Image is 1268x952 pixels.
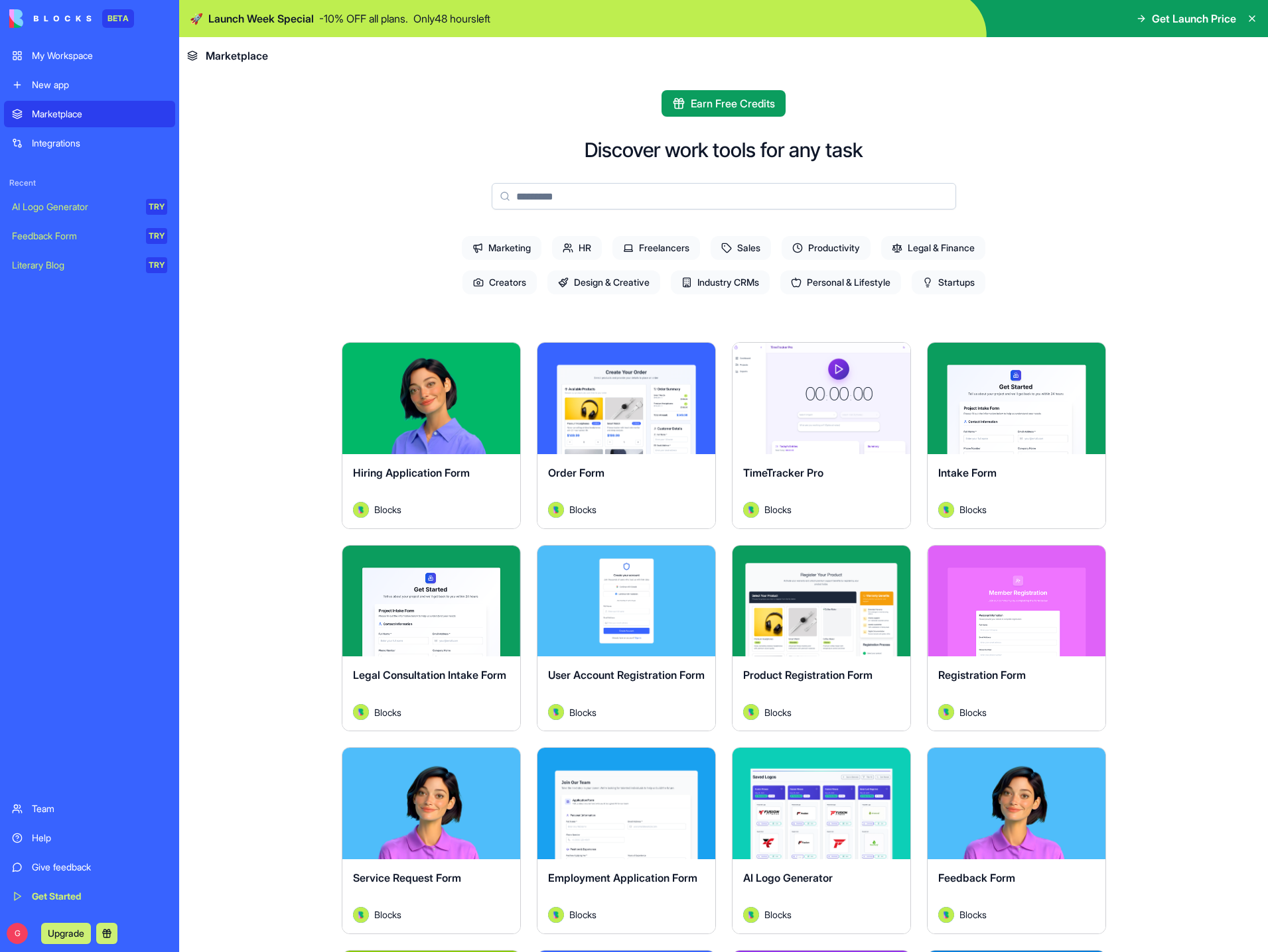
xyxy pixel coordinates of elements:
span: 🚀 [190,11,203,27]
img: Avatar [938,907,954,923]
span: Blocks [959,705,987,719]
div: BETA [102,9,134,28]
span: Marketing [462,236,541,260]
a: Service Request FormAvatarBlocks [342,747,521,934]
div: TRY [146,257,167,273]
span: Blocks [959,908,987,922]
p: - 10 % OFF all plans. [319,11,408,27]
span: User Account Registration Form [548,668,705,682]
a: Feedback FormTRY [4,223,175,249]
button: Earn Free Credits [662,90,786,117]
div: My Workspace [32,49,167,62]
span: Get Launch Price [1152,11,1236,27]
span: HR [552,236,602,260]
span: Blocks [374,908,401,922]
img: Avatar [353,907,369,923]
img: Avatar [353,502,369,518]
a: Order FormAvatarBlocks [537,342,716,529]
span: Blocks [569,503,597,516]
div: New app [32,78,167,91]
div: AI Logo Generator [12,200,137,213]
img: Avatar [938,704,954,720]
span: AI Logo Generator [743,871,833,884]
a: Product Registration FormAvatarBlocks [732,545,911,732]
div: Integrations [32,137,167,150]
div: Literary Blog [12,259,137,272]
div: Marketplace [32,107,167,121]
div: Help [32,831,167,845]
a: Employment Application FormAvatarBlocks [537,747,716,934]
span: Blocks [764,705,792,719]
div: Feedback Form [12,229,137,243]
a: TimeTracker ProAvatarBlocks [732,342,911,529]
a: Help [4,825,175,851]
span: Blocks [764,503,792,516]
img: Avatar [353,704,369,720]
span: Blocks [569,908,597,922]
span: Earn Free Credits [691,95,775,111]
div: Get Started [32,890,167,903]
span: Blocks [374,705,401,719]
a: Marketplace [4,101,175,127]
a: Legal Consultation Intake FormAvatarBlocks [342,545,521,732]
a: User Account Registration FormAvatarBlocks [537,545,716,732]
span: TimeTracker Pro [743,466,823,479]
a: Get Started [4,883,175,910]
span: Sales [711,236,771,260]
a: Literary BlogTRY [4,252,175,278]
a: Integrations [4,130,175,156]
img: Avatar [743,704,759,720]
span: Creators [462,270,537,294]
a: BETA [9,9,134,28]
span: Service Request Form [353,871,461,884]
span: Feedback Form [938,871,1015,884]
a: Upgrade [41,926,91,939]
a: Registration FormAvatarBlocks [927,545,1106,732]
a: Hiring Application FormAvatarBlocks [342,342,521,529]
span: Design & Creative [547,270,660,294]
div: TRY [146,228,167,244]
span: Recent [4,178,175,188]
button: Upgrade [41,923,91,944]
span: Startups [912,270,985,294]
span: Marketplace [206,48,268,64]
span: Industry CRMs [671,270,770,294]
p: Only 48 hours left [413,11,490,27]
a: Intake FormAvatarBlocks [927,342,1106,529]
span: Blocks [764,908,792,922]
img: Avatar [743,502,759,518]
span: G [7,923,28,944]
img: Avatar [548,907,564,923]
span: Launch Week Special [208,11,314,27]
span: Intake Form [938,466,997,479]
a: Give feedback [4,854,175,880]
span: Blocks [569,705,597,719]
span: Product Registration Form [743,668,873,682]
img: Avatar [548,704,564,720]
span: Blocks [959,503,987,516]
a: AI Logo GeneratorTRY [4,194,175,220]
a: Team [4,796,175,822]
span: Registration Form [938,668,1026,682]
h2: Discover work tools for any task [585,138,863,162]
a: New app [4,72,175,98]
img: Avatar [743,907,759,923]
span: Freelancers [612,236,700,260]
span: Personal & Lifestyle [780,270,901,294]
span: Hiring Application Form [353,466,470,479]
span: Productivity [782,236,871,260]
a: AI Logo GeneratorAvatarBlocks [732,747,911,934]
span: Employment Application Form [548,871,697,884]
div: Team [32,802,167,815]
img: Avatar [938,502,954,518]
img: logo [9,9,92,28]
img: Avatar [548,502,564,518]
span: Legal & Finance [881,236,985,260]
span: Blocks [374,503,401,516]
div: Give feedback [32,861,167,874]
span: Legal Consultation Intake Form [353,668,506,682]
a: Feedback FormAvatarBlocks [927,747,1106,934]
div: TRY [146,199,167,215]
span: Order Form [548,466,604,479]
a: My Workspace [4,42,175,69]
